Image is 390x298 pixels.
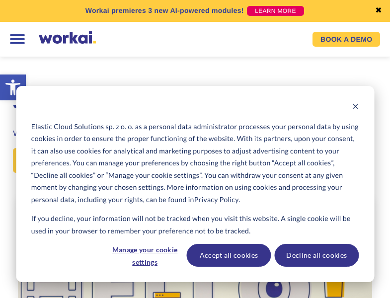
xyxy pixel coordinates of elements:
button: Manage your cookie settings [107,244,183,267]
a: LEARN MORE [247,6,304,16]
a: ✖ [375,7,382,15]
a: See open positions [13,148,112,173]
h1: Join our award-winning team 🤝 [13,92,377,115]
a: Privacy Policy [194,194,239,206]
a: BOOK A DEMO [312,32,380,47]
button: Decline all cookies [274,244,359,267]
p: If you decline, your information will not be tracked when you visit this website. A single cookie... [31,213,359,237]
button: Accept all cookies [187,244,271,267]
div: Cookie banner [16,86,374,282]
h3: Work with us to deliver the world’s best employee experience platform [13,128,377,140]
p: Elastic Cloud Solutions sp. z o. o. as a personal data administrator processes your personal data... [31,121,359,206]
button: Dismiss cookie banner [352,101,359,114]
p: Workai premieres 3 new AI-powered modules! [85,5,244,16]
